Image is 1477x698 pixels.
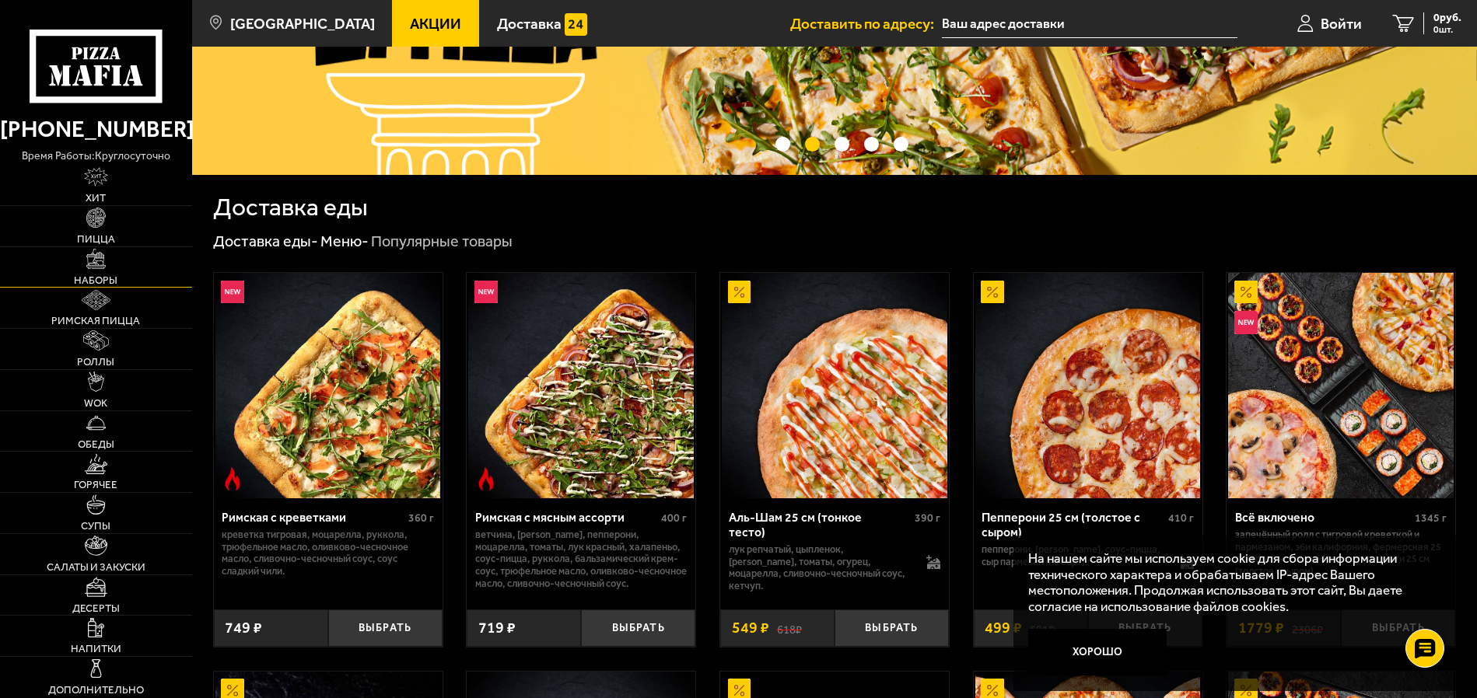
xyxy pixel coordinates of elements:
[974,273,1202,498] a: АкционныйПепперони 25 см (толстое с сыром)
[1234,281,1258,304] img: Акционный
[467,273,695,498] a: НовинкаОстрое блюдоРимская с мясным ассорти
[1235,510,1411,525] div: Всё включено
[732,620,769,636] span: 549 ₽
[915,511,940,525] span: 390 г
[48,685,144,695] span: Дополнительно
[77,357,114,367] span: Роллы
[1433,25,1461,34] span: 0 шт.
[84,398,107,408] span: WOK
[410,16,461,31] span: Акции
[1168,511,1194,525] span: 410 г
[77,234,115,244] span: Пицца
[81,521,110,531] span: Супы
[1234,311,1258,334] img: Новинка
[497,16,562,31] span: Доставка
[1415,511,1447,525] span: 1345 г
[975,273,1201,498] img: Пепперони 25 см (толстое с сыром)
[722,273,947,498] img: Аль-Шам 25 см (тонкое тесто)
[320,232,369,250] a: Меню-
[214,273,443,498] a: НовинкаОстрое блюдоРимская с креветками
[1235,529,1447,578] p: Запечённый ролл с тигровой креветкой и пармезаном, Эби Калифорния, Фермерская 25 см (толстое с сы...
[47,562,145,572] span: Салаты и закуски
[720,273,949,498] a: АкционныйАль-Шам 25 см (тонкое тесто)
[72,603,120,613] span: Десерты
[222,510,404,525] div: Римская с креветками
[982,543,1164,568] p: пепперони, [PERSON_NAME], соус-пицца, сыр пармезан (на борт).
[215,273,441,498] img: Римская с креветками
[1227,273,1455,498] a: АкционныйНовинкаВсё включено
[1028,629,1167,675] button: Хорошо
[225,620,262,636] span: 749 ₽
[468,273,694,498] img: Римская с мясным ассорти
[222,529,433,578] p: креветка тигровая, моцарелла, руккола, трюфельное масло, оливково-чесночное масло, сливочно-чесно...
[1321,16,1362,31] span: Войти
[790,16,942,31] span: Доставить по адресу:
[565,13,588,37] img: 15daf4d41897b9f0e9f617042186c801.svg
[982,510,1164,539] div: Пепперони 25 см (толстое с сыром)
[230,16,375,31] span: [GEOGRAPHIC_DATA]
[74,275,117,285] span: Наборы
[221,281,244,304] img: Новинка
[213,195,368,220] h1: Доставка еды
[728,281,751,304] img: Акционный
[835,609,949,647] button: Выбрать
[942,9,1237,38] input: Ваш адрес доставки
[475,529,687,590] p: ветчина, [PERSON_NAME], пепперони, моцарелла, томаты, лук красный, халапеньо, соус-пицца, руккола...
[78,439,114,449] span: Обеды
[86,193,106,203] span: Хит
[74,480,117,490] span: Горячее
[474,467,498,490] img: Острое блюдо
[213,232,318,250] a: Доставка еды-
[1433,12,1461,23] span: 0 руб.
[805,137,820,152] button: точки переключения
[581,609,695,647] button: Выбрать
[894,137,908,152] button: точки переключения
[478,620,516,636] span: 719 ₽
[1028,550,1431,614] p: На нашем сайте мы используем cookie для сбора информации технического характера и обрабатываем IP...
[71,644,121,654] span: Напитки
[661,511,687,525] span: 400 г
[371,232,513,252] div: Популярные товары
[777,620,802,636] s: 618 ₽
[408,511,434,525] span: 360 г
[328,609,443,647] button: Выбрать
[475,510,657,525] div: Римская с мясным ассорти
[51,316,140,326] span: Римская пицца
[1228,273,1454,498] img: Всё включено
[775,137,790,152] button: точки переключения
[835,137,849,152] button: точки переключения
[985,620,1022,636] span: 499 ₽
[729,543,911,592] p: лук репчатый, цыпленок, [PERSON_NAME], томаты, огурец, моцарелла, сливочно-чесночный соус, кетчуп.
[221,467,244,490] img: Острое блюдо
[729,510,911,539] div: Аль-Шам 25 см (тонкое тесто)
[474,281,498,304] img: Новинка
[864,137,879,152] button: точки переключения
[981,281,1004,304] img: Акционный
